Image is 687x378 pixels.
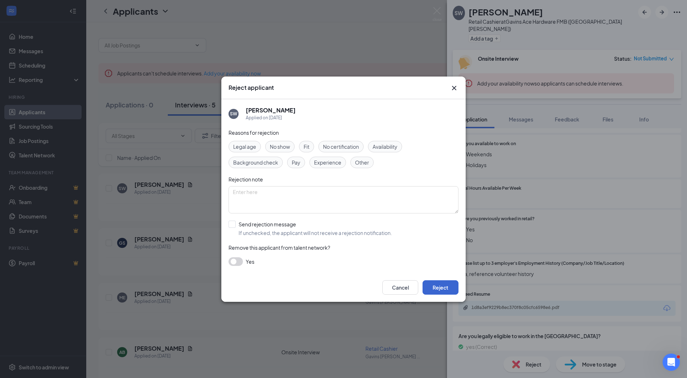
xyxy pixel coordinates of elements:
button: Close [450,84,458,92]
span: No certification [323,143,359,151]
h5: [PERSON_NAME] [246,106,296,114]
span: No show [270,143,290,151]
div: Applied on [DATE] [246,114,296,121]
span: Fit [304,143,309,151]
iframe: Intercom live chat [663,354,680,371]
button: Reject [423,280,458,295]
span: Reasons for rejection [229,129,279,136]
span: Yes [246,257,254,266]
span: Rejection note [229,176,263,183]
div: SW [230,111,237,117]
button: Cancel [382,280,418,295]
span: Experience [314,158,341,166]
span: Remove this applicant from talent network? [229,244,330,251]
span: Legal age [233,143,256,151]
span: Background check [233,158,278,166]
span: Pay [292,158,300,166]
span: Availability [373,143,397,151]
svg: Cross [450,84,458,92]
span: Other [355,158,369,166]
h3: Reject applicant [229,84,274,92]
